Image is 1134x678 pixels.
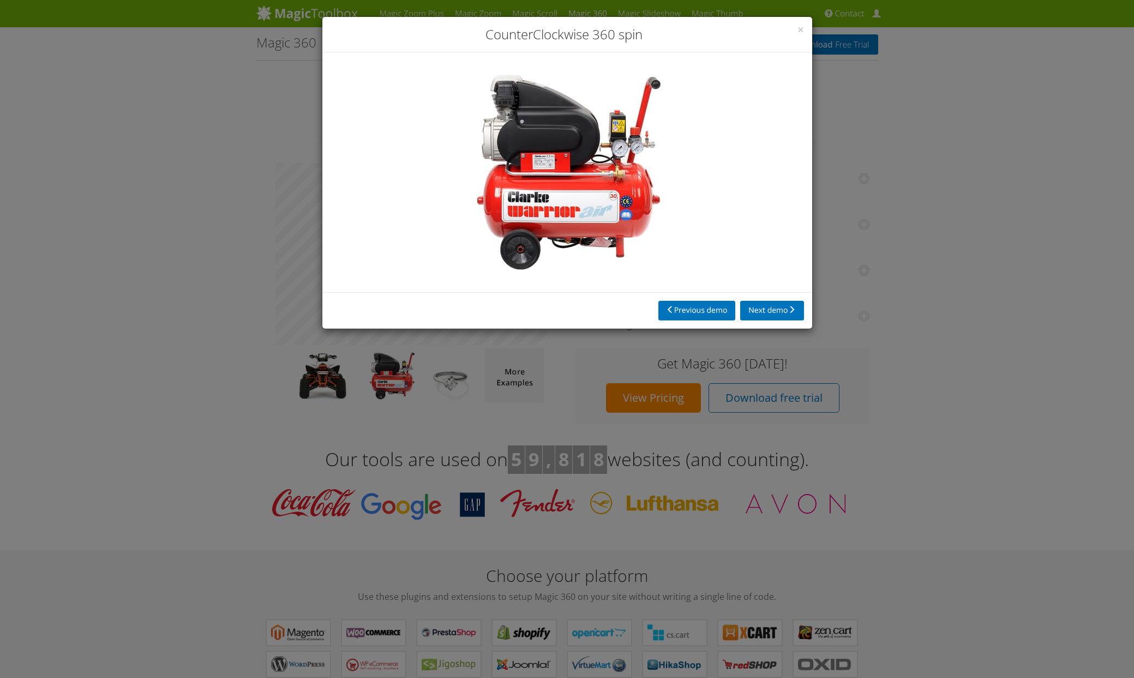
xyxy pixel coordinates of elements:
button: Close [797,24,804,35]
img: Magic 360 [458,61,676,284]
button: Next demo [740,301,803,320]
h3: CounterClockwise 360 spin [331,25,804,44]
button: Previous demo [658,301,736,320]
span: × [797,22,804,37]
